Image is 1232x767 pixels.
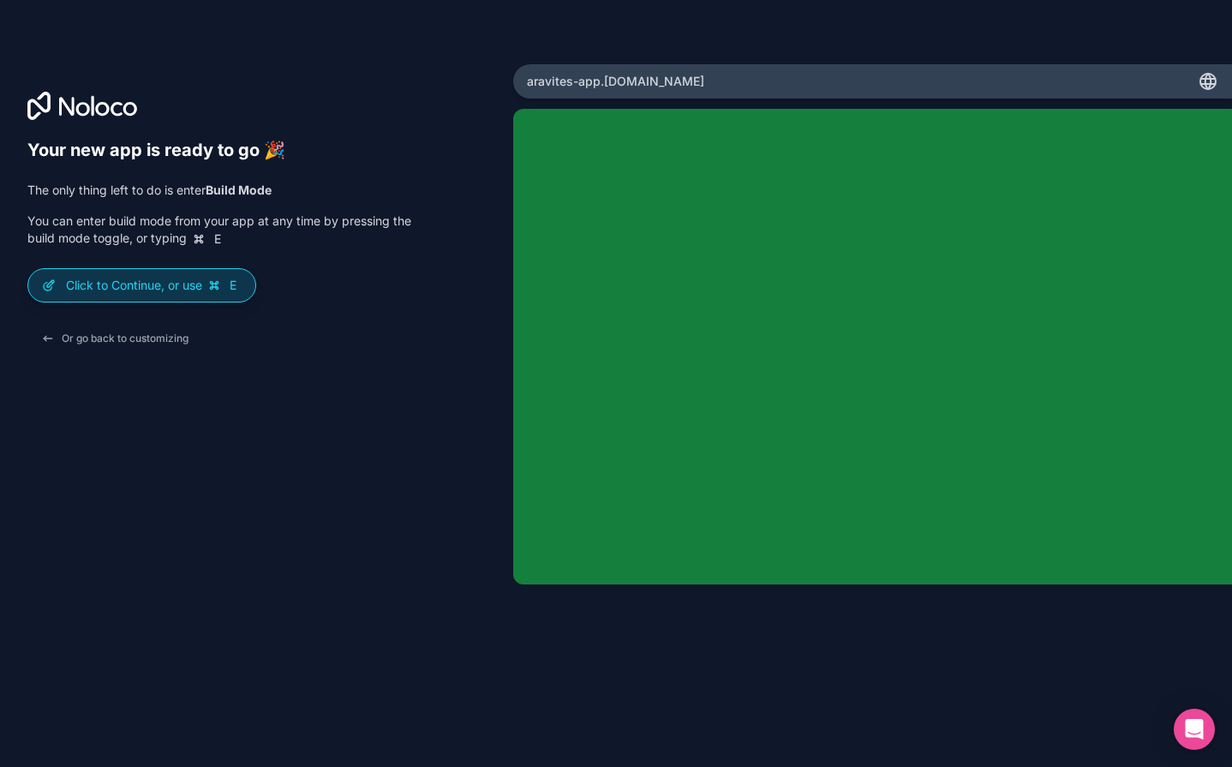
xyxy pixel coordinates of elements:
h6: Your new app is ready to go 🎉 [27,140,411,161]
p: You can enter build mode from your app at any time by pressing the build mode toggle, or typing [27,213,411,248]
strong: Build Mode [206,183,272,197]
div: Open Intercom Messenger [1174,709,1215,750]
span: E [226,279,240,292]
iframe: App Preview [513,109,1232,584]
button: Or go back to customizing [27,323,202,354]
span: aravites-app .[DOMAIN_NAME] [527,73,704,90]
p: The only thing left to do is enter [27,182,411,199]
p: Click to Continue, or use [66,277,242,294]
span: E [211,232,224,246]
